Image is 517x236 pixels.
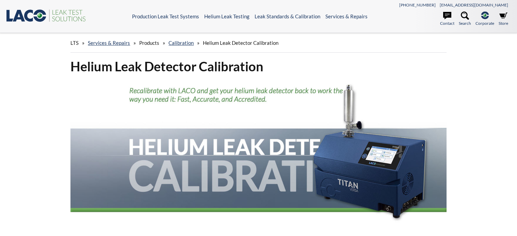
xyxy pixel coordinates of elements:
span: Products [139,40,159,46]
a: [PHONE_NUMBER] [399,2,436,7]
a: Contact [440,12,454,26]
a: Search [459,12,471,26]
div: » » » » [70,33,446,53]
a: [EMAIL_ADDRESS][DOMAIN_NAME] [440,2,508,7]
a: Calibration [168,40,194,46]
span: Corporate [475,20,494,26]
span: LTS [70,40,79,46]
a: Leak Standards & Calibration [255,13,320,19]
a: Store [499,12,508,26]
a: Services & Repairs [325,13,368,19]
a: Production Leak Test Systems [132,13,199,19]
h1: Helium Leak Detector Calibration [70,58,446,75]
a: Services & Repairs [88,40,130,46]
span: Helium Leak Detector Calibration [203,40,278,46]
a: Helium Leak Testing [204,13,249,19]
img: Helium Leak Detector header [70,80,446,230]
